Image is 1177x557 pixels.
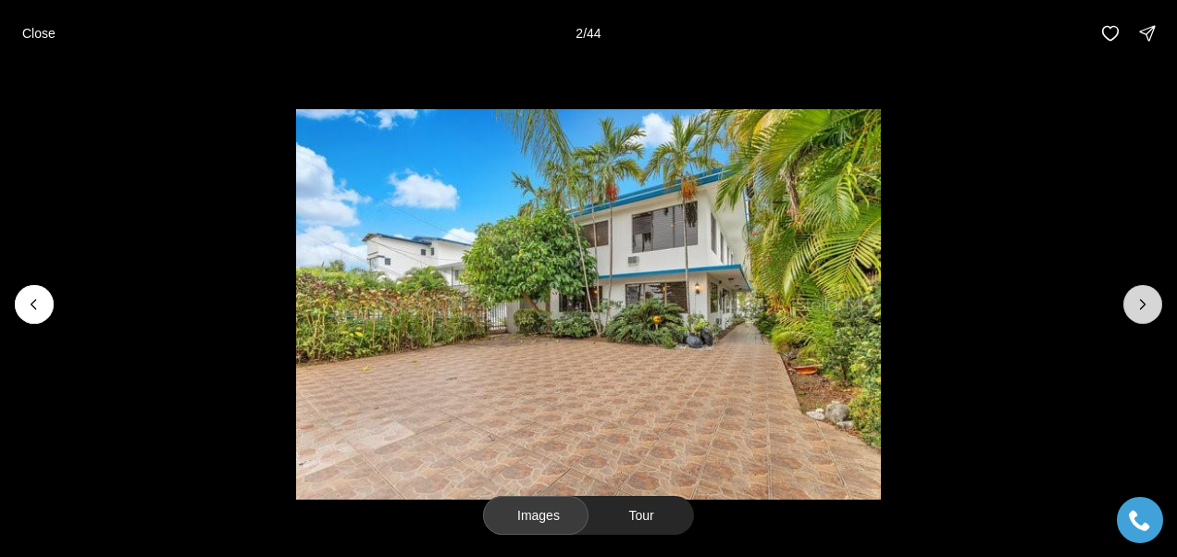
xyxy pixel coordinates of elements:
[588,496,694,535] button: Tour
[22,26,56,41] p: Close
[1123,285,1162,324] button: Next slide
[15,285,54,324] button: Previous slide
[576,26,601,41] p: 2 / 44
[11,15,67,52] button: Close
[483,496,588,535] button: Images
